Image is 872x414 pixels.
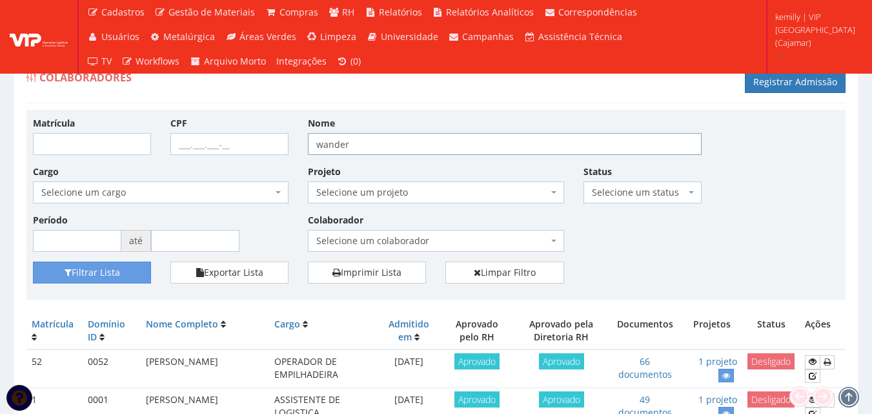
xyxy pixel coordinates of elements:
[514,313,609,349] th: Aprovado pela Diretoria RH
[446,6,534,18] span: Relatórios Analíticos
[609,313,680,349] th: Documentos
[440,313,514,349] th: Aprovado pelo RH
[26,349,83,388] td: 52
[204,55,266,67] span: Arquivo Morto
[308,181,563,203] span: Selecione um projeto
[117,49,185,74] a: Workflows
[146,318,218,330] a: Nome Completo
[33,214,68,227] label: Período
[83,349,141,388] td: 0052
[101,30,139,43] span: Usuários
[747,353,795,369] span: Desligado
[101,6,145,18] span: Cadastros
[377,349,440,388] td: [DATE]
[698,393,737,406] a: 1 projeto
[269,349,377,388] td: OPERADOR DE EMPILHADEIRA
[379,6,422,18] span: Relatórios
[33,165,59,178] label: Cargo
[742,313,800,349] th: Status
[170,117,187,130] label: CPF
[583,181,702,203] span: Selecione um status
[308,214,363,227] label: Colaborador
[136,55,179,67] span: Workflows
[308,117,335,130] label: Nome
[443,25,520,49] a: Campanhas
[583,165,612,178] label: Status
[445,262,563,284] a: Limpar Filtro
[800,313,846,349] th: Ações
[361,25,443,49] a: Universidade
[88,318,125,343] a: Domínio ID
[308,230,563,252] span: Selecione um colaborador
[41,186,272,199] span: Selecione um cargo
[276,55,327,67] span: Integrações
[170,133,289,155] input: ___.___.___-__
[220,25,301,49] a: Áreas Verdes
[539,391,584,408] span: Aprovado
[454,353,500,369] span: Aprovado
[316,186,547,199] span: Selecione um projeto
[301,25,362,49] a: Limpeza
[185,49,271,74] a: Arquivo Morto
[332,49,367,74] a: (0)
[462,30,514,43] span: Campanhas
[558,6,637,18] span: Correspondências
[539,353,584,369] span: Aprovado
[32,318,74,330] a: Matrícula
[168,6,255,18] span: Gestão de Materiais
[316,234,547,247] span: Selecione um colaborador
[82,25,145,49] a: Usuários
[33,262,151,284] button: Filtrar Lista
[519,25,627,49] a: Assistência Técnica
[10,27,68,47] img: logo
[101,55,112,67] span: TV
[698,355,737,367] a: 1 projeto
[279,6,318,18] span: Compras
[681,313,743,349] th: Projetos
[33,181,289,203] span: Selecione um cargo
[538,30,622,43] span: Assistência Técnica
[775,10,855,49] span: kemilly | VIP [GEOGRAPHIC_DATA] (Cajamar)
[454,391,500,408] span: Aprovado
[239,30,296,43] span: Áreas Verdes
[320,30,356,43] span: Limpeza
[350,55,361,67] span: (0)
[308,262,426,284] a: Imprimir Lista
[745,71,846,93] a: Registrar Admissão
[141,349,269,388] td: [PERSON_NAME]
[381,30,438,43] span: Universidade
[592,186,685,199] span: Selecione um status
[618,355,672,380] a: 66 documentos
[308,165,341,178] label: Projeto
[389,318,429,343] a: Admitido em
[747,391,795,408] span: Desligado
[163,30,215,43] span: Metalúrgica
[82,49,117,74] a: TV
[274,318,300,330] a: Cargo
[342,6,354,18] span: RH
[39,70,132,85] span: Colaboradores
[170,262,289,284] button: Exportar Lista
[145,25,221,49] a: Metalúrgica
[121,230,151,252] span: até
[271,49,332,74] a: Integrações
[33,117,75,130] label: Matrícula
